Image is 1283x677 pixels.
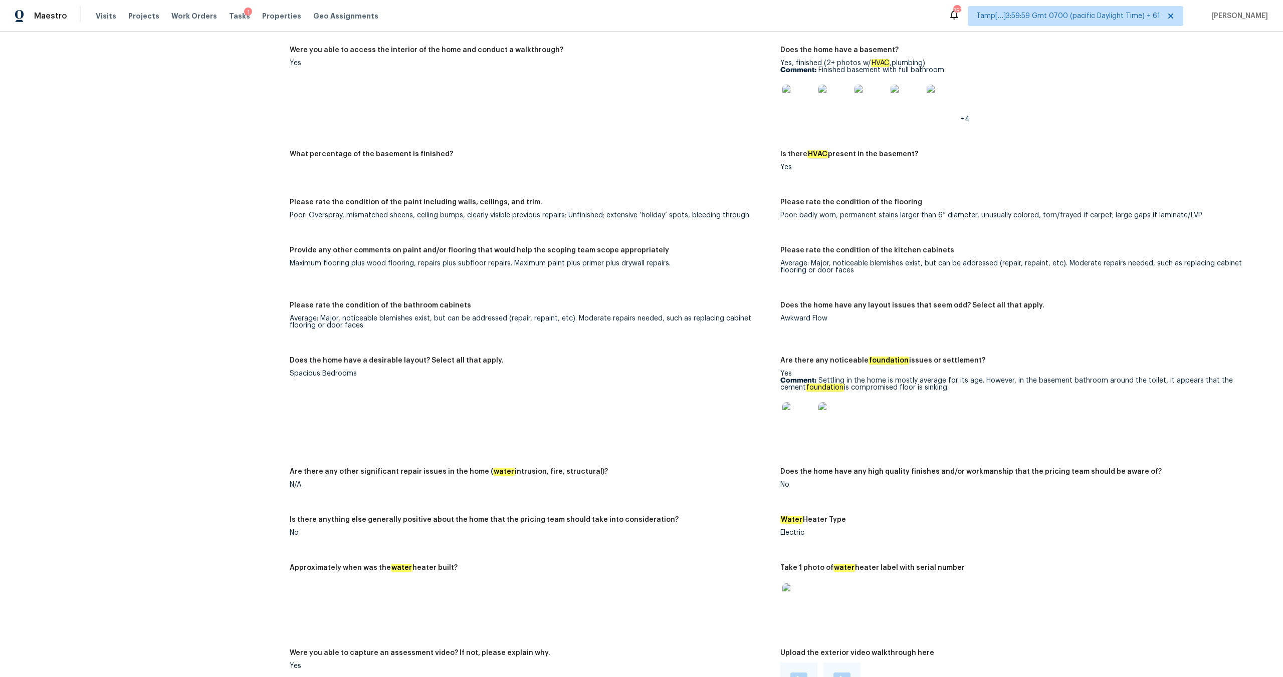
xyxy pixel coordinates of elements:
em: HVAC [807,150,828,158]
h5: Upload the exterior video walkthrough here [780,649,934,656]
em: water [833,564,855,572]
span: Properties [262,11,301,21]
span: Visits [96,11,116,21]
div: No [290,529,772,536]
div: Average: Major, noticeable blemishes exist, but can be addressed (repair, repaint, etc). Moderate... [290,315,772,329]
h5: Take 1 photo of heater label with serial number [780,564,965,571]
h5: Does the home have any layout issues that seem odd? Select all that apply. [780,302,1044,309]
h5: Are there any noticeable issues or settlement? [780,357,985,364]
span: Projects [128,11,159,21]
div: Yes [290,662,772,669]
h5: Does the home have any high quality finishes and/or workmanship that the pricing team should be a... [780,468,1162,475]
em: water [493,468,515,476]
em: Water [780,516,803,524]
h5: Were you able to access the interior of the home and conduct a walkthrough? [290,47,563,54]
div: Yes [290,60,772,67]
h5: Heater Type [780,516,846,523]
h5: Is there present in the basement? [780,151,918,158]
span: Tamp[…]3:59:59 Gmt 0700 (pacific Daylight Time) + 61 [976,11,1160,21]
h5: Please rate the condition of the flooring [780,199,922,206]
em: HVAC [871,59,890,67]
h5: Please rate the condition of the kitchen cabinets [780,247,954,254]
em: foundation [806,384,844,392]
div: Yes, finished (2+ photos w/ ,plumbing) [780,60,1263,123]
h5: Please rate the condition of the paint including walls, ceilings, and trim. [290,199,542,206]
div: Maximum flooring plus wood flooring, repairs plus subfloor repairs. Maximum paint plus primer plu... [290,260,772,267]
b: Comment: [780,377,816,384]
h5: Were you able to capture an assessment video? If not, please explain why. [290,649,550,656]
div: N/A [290,481,772,488]
div: 757 [953,6,960,16]
span: Maestro [34,11,67,21]
span: Geo Assignments [313,11,378,21]
p: Settling in the home is mostly average for its age. However, in the basement bathroom around the ... [780,377,1263,391]
div: No [780,481,1263,488]
div: Yes [780,164,1263,171]
div: Electric [780,529,1263,536]
h5: Does the home have a desirable layout? Select all that apply. [290,357,504,364]
h5: Is there anything else generally positive about the home that the pricing team should take into c... [290,516,679,523]
h5: Does the home have a basement? [780,47,899,54]
div: 1 [244,8,252,18]
span: [PERSON_NAME] [1207,11,1268,21]
h5: Provide any other comments on paint and/or flooring that would help the scoping team scope approp... [290,247,669,254]
span: Work Orders [171,11,217,21]
em: foundation [869,357,909,365]
p: Finished basement with full bathroom [780,67,1263,74]
span: Tasks [229,13,250,20]
b: Comment: [780,67,816,74]
div: Spacious Bedrooms [290,370,772,377]
span: +4 [961,116,970,123]
h5: Please rate the condition of the bathroom cabinets [290,302,471,309]
h5: What percentage of the basement is finished? [290,151,453,158]
h5: Approximately when was the heater built? [290,564,458,571]
div: Yes [780,370,1263,440]
div: Average: Major, noticeable blemishes exist, but can be addressed (repair, repaint, etc). Moderate... [780,260,1263,274]
h5: Are there any other significant repair issues in the home ( intrusion, fire, structural)? [290,468,608,475]
div: Awkward Flow [780,315,1263,322]
div: Poor: Overspray, mismatched sheens, ceiling bumps, clearly visible previous repairs; Unfinished; ... [290,212,772,219]
div: Poor: badly worn, permanent stains larger than 6” diameter, unusually colored, torn/frayed if car... [780,212,1263,219]
em: water [391,564,412,572]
